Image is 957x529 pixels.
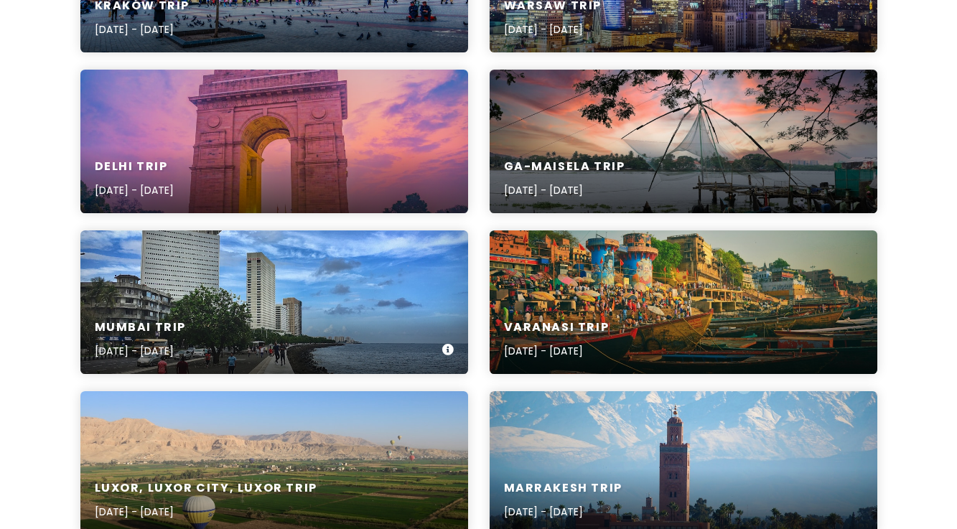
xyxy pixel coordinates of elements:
[504,320,610,335] h6: Varanasi Trip
[95,182,174,198] p: [DATE] - [DATE]
[95,22,190,37] p: [DATE] - [DATE]
[95,320,187,335] h6: Mumbai Trip
[504,504,622,520] p: [DATE] - [DATE]
[504,481,622,496] h6: Marrakesh Trip
[80,230,468,374] a: people walking on side walk beside beachMumbai Trip[DATE] - [DATE]
[95,504,317,520] p: [DATE] - [DATE]
[504,159,625,174] h6: Ga-Maisela Trip
[504,343,610,359] p: [DATE] - [DATE]
[490,230,877,374] a: boat on dock near buildings during daytimeVaranasi Trip[DATE] - [DATE]
[95,481,317,496] h6: Luxor, Luxor City, Luxor Trip
[504,182,625,198] p: [DATE] - [DATE]
[490,70,877,213] a: boats on sea near mountain during sunsetGa-Maisela Trip[DATE] - [DATE]
[95,159,174,174] h6: Delhi Trip
[504,22,602,37] p: [DATE] - [DATE]
[95,343,187,359] p: [DATE] - [DATE]
[80,70,468,213] a: brown concrete arch under blue sky during daytimeDelhi Trip[DATE] - [DATE]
